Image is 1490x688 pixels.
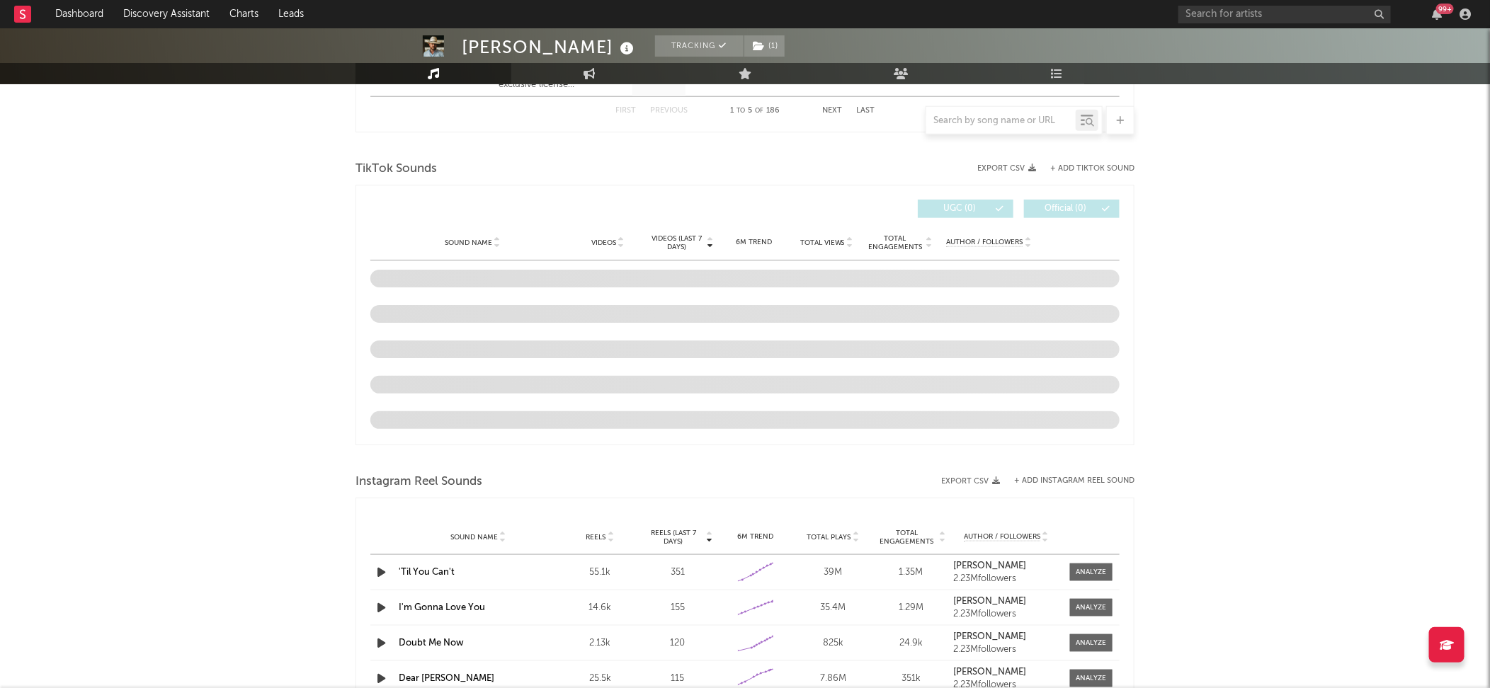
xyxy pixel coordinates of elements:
[399,674,494,683] a: Dear [PERSON_NAME]
[953,632,1059,642] a: [PERSON_NAME]
[445,239,492,247] span: Sound Name
[655,35,744,57] button: Tracking
[953,561,1026,571] strong: [PERSON_NAME]
[798,636,869,650] div: 825k
[876,601,947,615] div: 1.29M
[876,529,938,546] span: Total Engagements
[356,474,482,491] span: Instagram Reel Sounds
[1036,165,1134,173] button: + Add TikTok Sound
[953,667,1026,677] strong: [PERSON_NAME]
[953,574,1059,584] div: 2.23M followers
[642,636,713,650] div: 120
[721,237,787,248] div: 6M Trend
[946,238,1023,247] span: Author / Followers
[953,597,1026,606] strong: [PERSON_NAME]
[953,561,1059,571] a: [PERSON_NAME]
[927,205,992,213] span: UGC ( 0 )
[918,200,1013,218] button: UGC(0)
[953,597,1059,607] a: [PERSON_NAME]
[953,645,1059,655] div: 2.23M followers
[642,672,713,686] div: 115
[964,532,1040,541] span: Author / Followers
[720,532,791,542] div: 6M Trend
[876,636,947,650] div: 24.9k
[1436,4,1454,14] div: 99 +
[642,601,713,615] div: 155
[462,35,637,59] div: [PERSON_NAME]
[744,35,785,57] button: (1)
[867,234,924,251] span: Total Engagements
[953,609,1059,619] div: 2.23M followers
[564,672,635,686] div: 25.5k
[564,636,635,650] div: 2.13k
[1000,477,1134,485] div: + Add Instagram Reel Sound
[591,239,616,247] span: Videos
[798,672,869,686] div: 7.86M
[977,164,1036,173] button: Export CSV
[1024,200,1120,218] button: Official(0)
[716,103,794,120] div: 1 5 186
[648,234,705,251] span: Videos (last 7 days)
[807,533,851,541] span: Total Plays
[1014,477,1134,485] button: + Add Instagram Reel Sound
[798,566,869,580] div: 39M
[399,568,455,577] a: 'Til You Can't
[953,632,1026,641] strong: [PERSON_NAME]
[564,601,635,615] div: 14.6k
[564,566,635,580] div: 55.1k
[399,603,485,612] a: I'm Gonna Love You
[941,477,1000,486] button: Export CSV
[876,672,947,686] div: 351k
[356,161,437,178] span: TikTok Sounds
[1050,165,1134,173] button: + Add TikTok Sound
[642,529,705,546] span: Reels (last 7 days)
[1178,6,1391,23] input: Search for artists
[744,35,785,57] span: ( 1 )
[586,533,605,541] span: Reels
[450,533,498,541] span: Sound Name
[1432,8,1442,20] button: 99+
[926,115,1076,127] input: Search by song name or URL
[876,566,947,580] div: 1.35M
[1033,205,1098,213] span: Official ( 0 )
[798,601,869,615] div: 35.4M
[399,638,464,648] a: Doubt Me Now
[642,566,713,580] div: 351
[800,239,845,247] span: Total Views
[953,667,1059,677] a: [PERSON_NAME]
